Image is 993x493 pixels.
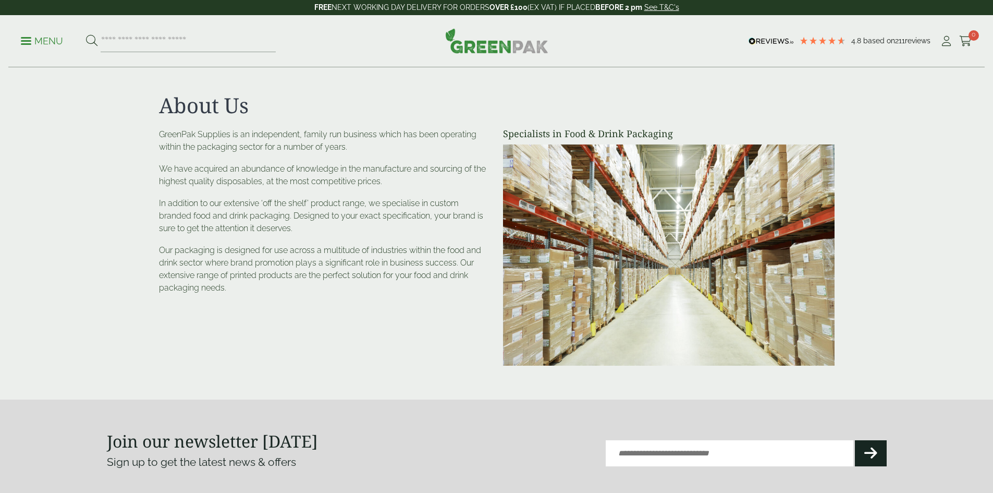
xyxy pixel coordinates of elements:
p: GreenPak Supplies is an independent, family run business which has been operating within the pack... [159,128,491,153]
i: Cart [959,36,972,46]
p: Our packaging is designed for use across a multitude of industries within the food and drink sect... [159,244,491,294]
div: 4.79 Stars [799,36,846,45]
h4: Specialists in Food & Drink Packaging [503,128,835,140]
p: Sign up to get the latest news & offers [107,454,458,471]
img: GreenPak Supplies [445,28,548,53]
a: Menu [21,35,63,45]
p: Menu [21,35,63,47]
img: REVIEWS.io [749,38,794,45]
span: 0 [969,30,979,41]
span: 4.8 [851,37,863,45]
p: We have acquired an abundance of knowledge in the manufacture and sourcing of the highest quality... [159,163,491,188]
a: See T&C's [644,3,679,11]
i: My Account [940,36,953,46]
strong: Join our newsletter [DATE] [107,430,318,452]
span: Based on [863,37,895,45]
a: 0 [959,33,972,49]
span: 211 [895,37,905,45]
span: reviews [905,37,930,45]
p: In addition to our extensive ‘off the shelf’ product range, we specialise in custom branded food ... [159,197,491,235]
strong: BEFORE 2 pm [595,3,642,11]
h1: About Us [159,93,835,118]
strong: FREE [314,3,332,11]
strong: OVER £100 [489,3,528,11]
